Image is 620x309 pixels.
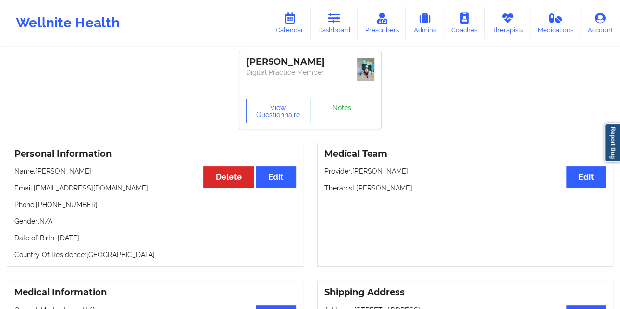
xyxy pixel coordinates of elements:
[324,287,606,298] h3: Shipping Address
[14,233,296,243] p: Date of Birth: [DATE]
[14,200,296,210] p: Phone: [PHONE_NUMBER]
[14,287,296,298] h3: Medical Information
[14,148,296,160] h3: Personal Information
[358,7,406,39] a: Prescribers
[580,7,620,39] a: Account
[256,166,296,188] button: Edit
[566,166,606,188] button: Edit
[246,99,311,123] button: View Questionnaire
[485,7,530,39] a: Therapists
[14,166,296,176] p: Name: [PERSON_NAME]
[444,7,485,39] a: Coaches
[14,183,296,193] p: Email: [EMAIL_ADDRESS][DOMAIN_NAME]
[324,183,606,193] p: Therapist: [PERSON_NAME]
[357,58,374,81] img: 7edb5f37-b738-4c34-a5c9-a65114ebe5b420220723_110552.jpg
[311,7,358,39] a: Dashboard
[246,68,374,77] p: Digital Practice Member
[14,250,296,260] p: Country Of Residence: [GEOGRAPHIC_DATA]
[310,99,374,123] a: Notes
[14,216,296,226] p: Gender: N/A
[604,123,620,162] a: Report Bug
[406,7,444,39] a: Admins
[203,166,254,188] button: Delete
[324,166,606,176] p: Provider: [PERSON_NAME]
[246,56,374,68] div: [PERSON_NAME]
[324,148,606,160] h3: Medical Team
[269,7,311,39] a: Calendar
[530,7,581,39] a: Medications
